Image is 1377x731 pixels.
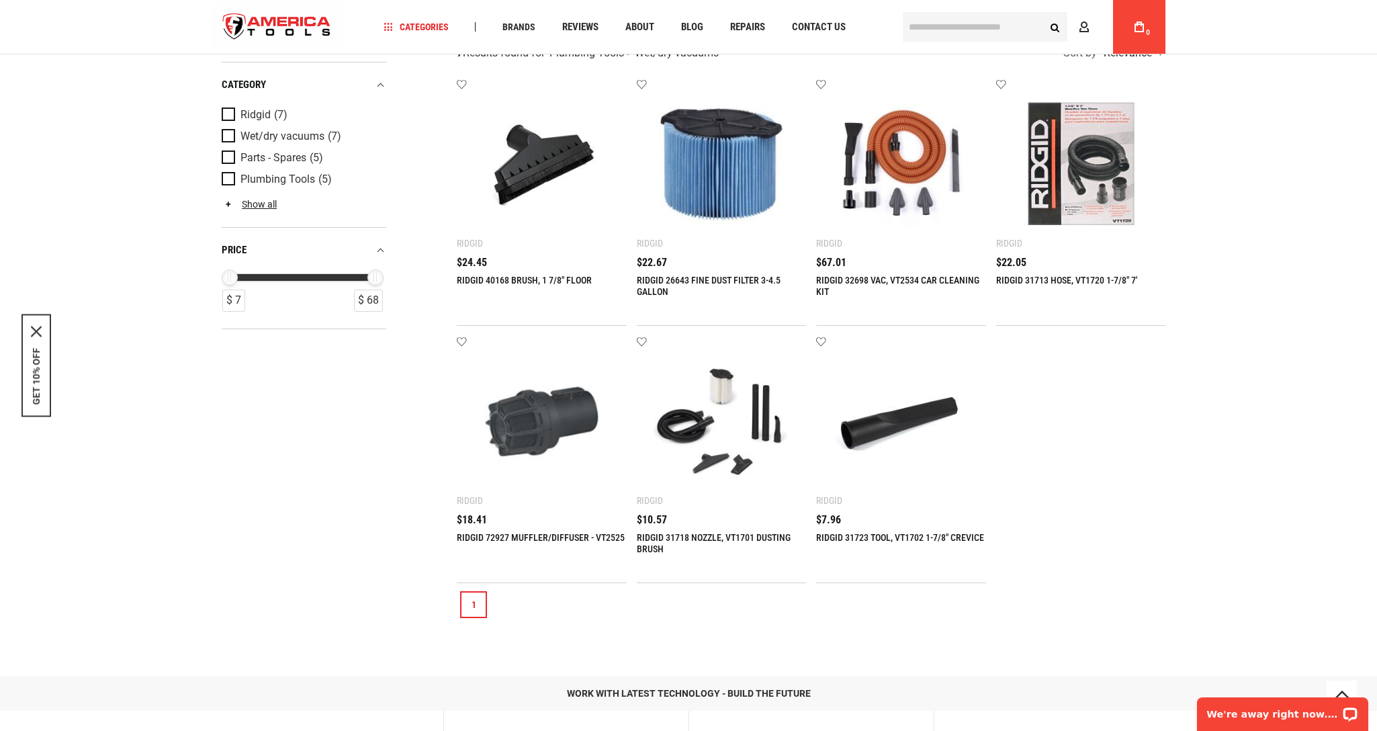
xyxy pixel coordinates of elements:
a: store logo [212,2,342,52]
a: Plumbing Tools (5) [222,172,383,187]
span: (7) [274,109,287,120]
span: Parts - Spares [240,152,306,164]
button: GET 10% OFF [31,348,42,405]
img: RIDGID 40168 BRUSH, 1 7/8 [470,93,613,236]
a: RIDGID 31713 HOSE, VT1720 1-7/8" 7' [996,275,1137,286]
button: Close [31,327,42,337]
span: $24.45 [457,257,487,268]
span: $22.05 [996,257,1026,268]
div: price [222,241,386,259]
span: Categories [384,22,449,32]
div: Ridgid [637,495,663,506]
a: Show all [222,199,277,210]
div: Ridgid [816,238,842,249]
span: Contact Us [792,22,846,32]
img: RIDGID 32698 VAC, VT2534 CAR CLEANING KIT [830,93,973,236]
a: Contact Us [786,18,852,36]
div: Ridgid [637,238,663,249]
span: $22.67 [637,257,667,268]
div: $ 68 [354,290,383,312]
a: RIDGID 72927 MUFFLER/DIFFUSER - VT2525 [457,532,625,543]
span: Blog [681,22,703,32]
a: RIDGID 40168 BRUSH, 1 7/8" FLOOR [457,275,592,286]
a: Ridgid (7) [222,107,383,122]
span: Plumbing Tools [240,173,315,185]
button: Search [1042,14,1067,40]
svg: close icon [31,327,42,337]
iframe: LiveChat chat widget [1188,689,1377,731]
span: $18.41 [457,515,487,525]
a: RIDGID 26643 FINE DUST FILTER 3-4.5 GALLON [637,275,781,297]
span: Wet/dry vacuums [240,130,324,142]
a: Wet/dry vacuums (7) [222,129,383,144]
span: (5) [310,152,323,163]
span: 0 [1146,29,1150,36]
span: Reviews [562,22,598,32]
span: $10.57 [637,515,667,525]
img: RIDGID 31713 HOSE, VT1720 1-7/8 [1010,93,1153,236]
div: $ 7 [222,290,245,312]
img: RIDGID 31718 NOZZLE, VT1701 DUSTING BRUSH [650,349,793,492]
div: Ridgid [457,495,483,506]
img: RIDGID 31723 TOOL, VT1702 1-7/8 [830,349,973,492]
a: RIDGID 32698 VAC, VT2534 CAR CLEANING KIT [816,275,979,297]
span: $67.01 [816,257,846,268]
span: $7.96 [816,515,841,525]
div: Ridgid [816,495,842,506]
span: (5) [318,173,332,185]
a: RIDGID 31718 NOZZLE, VT1701 DUSTING BRUSH [637,532,791,554]
a: Repairs [724,18,771,36]
a: Brands [496,18,541,36]
span: Repairs [730,22,765,32]
a: Blog [675,18,709,36]
div: Product Filters [222,62,386,329]
a: Reviews [556,18,605,36]
a: RIDGID 31723 TOOL, VT1702 1-7/8" CREVICE [816,532,984,543]
div: Ridgid [457,238,483,249]
span: Brands [502,22,535,32]
a: About [619,18,660,36]
img: America Tools [212,2,342,52]
div: category [222,76,386,94]
div: Relevance [1100,48,1162,58]
img: RIDGID 72927 MUFFLER/DIFFUSER - VT2525 [470,349,613,492]
span: (7) [328,130,341,142]
a: 1 [460,591,487,618]
span: About [625,22,654,32]
div: Ridgid [996,238,1022,249]
span: Ridgid [240,109,271,121]
a: Parts - Spares (5) [222,150,383,165]
img: RIDGID 26643 FINE DUST FILTER 3-4.5 GALLON [650,93,793,236]
a: Categories [378,18,455,36]
span: Sort by [1063,48,1097,58]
